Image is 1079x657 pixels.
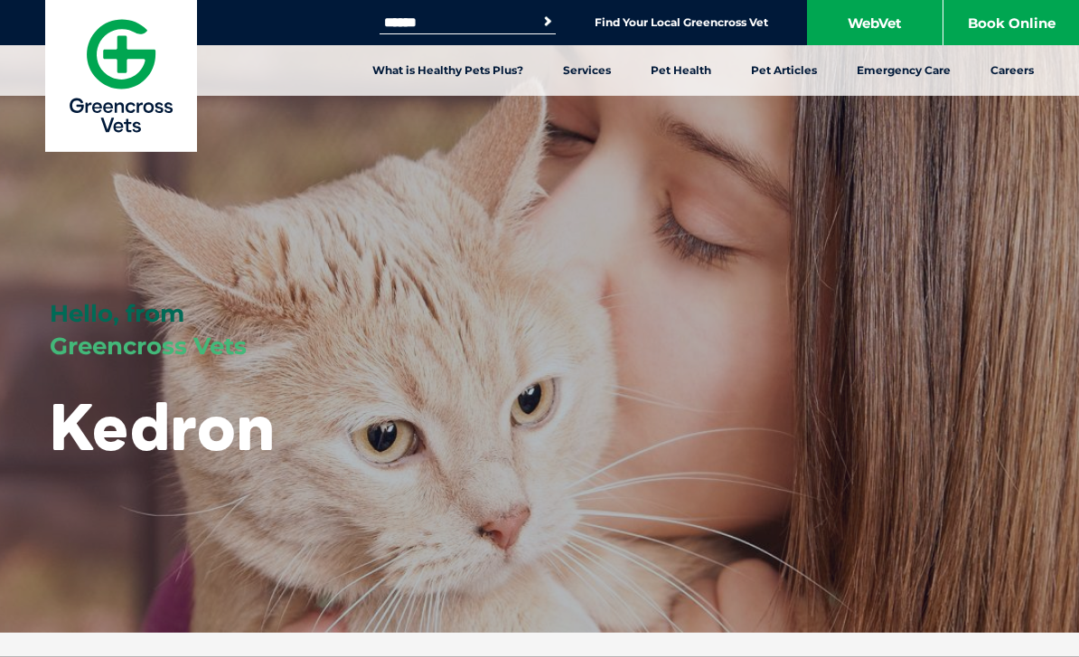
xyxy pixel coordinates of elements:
span: Hello, from [50,299,184,328]
a: Pet Health [631,45,731,96]
span: Greencross Vets [50,332,247,361]
a: Services [543,45,631,96]
h1: Kedron [50,390,275,462]
a: Find Your Local Greencross Vet [595,15,768,30]
a: Pet Articles [731,45,837,96]
a: Emergency Care [837,45,971,96]
button: Search [539,13,557,31]
a: What is Healthy Pets Plus? [352,45,543,96]
a: Careers [971,45,1054,96]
